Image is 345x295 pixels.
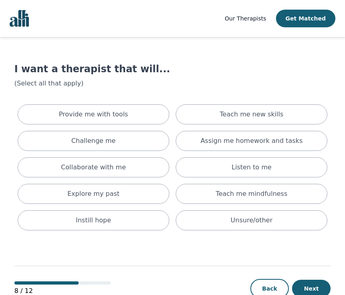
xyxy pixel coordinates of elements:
a: Our Therapists [225,14,266,23]
p: Provide me with tools [59,110,128,119]
p: Teach me new skills [220,110,284,119]
p: (Select all that apply) [14,79,331,88]
p: Explore my past [67,189,120,199]
p: Collaborate with me [61,163,126,172]
p: Assign me homework and tasks [201,136,302,146]
p: Listen to me [231,163,272,172]
p: Unsure/other [231,216,272,225]
h1: I want a therapist that will... [14,63,331,75]
button: Get Matched [276,10,335,27]
p: Instill hope [76,216,111,225]
p: Teach me mindfulness [216,189,287,199]
span: Our Therapists [225,15,266,22]
img: alli logo [10,10,29,27]
p: Challenge me [71,136,116,146]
